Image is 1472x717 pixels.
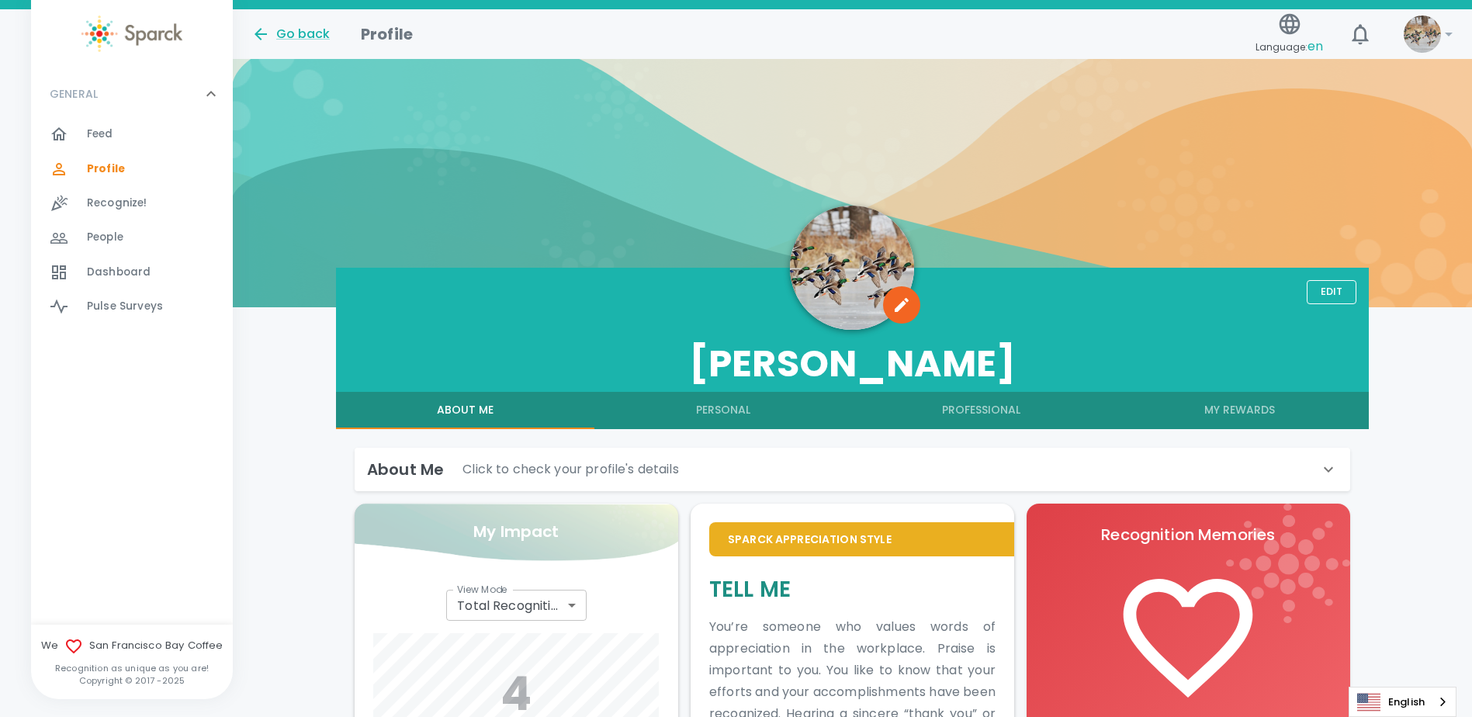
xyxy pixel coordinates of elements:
[457,583,507,596] label: View Mode
[31,220,233,255] a: People
[1110,392,1369,429] button: My Rewards
[31,674,233,687] p: Copyright © 2017 - 2025
[336,342,1369,386] h3: [PERSON_NAME]
[336,392,1369,429] div: full width tabs
[1404,16,1441,53] img: Picture of Jason
[31,662,233,674] p: Recognition as unique as you are!
[1256,36,1323,57] span: Language:
[1226,504,1350,623] img: logo
[852,392,1110,429] button: Professional
[31,289,233,324] a: Pulse Surveys
[251,25,330,43] button: Go back
[355,448,1350,491] div: About MeClick to check your profile's details
[1045,522,1332,547] p: Recognition Memories
[87,161,125,177] span: Profile
[31,117,233,330] div: GENERAL
[87,230,123,245] span: People
[1349,688,1456,716] a: English
[31,71,233,117] div: GENERAL
[1307,280,1356,304] button: Edit
[87,196,147,211] span: Recognize!
[709,575,996,604] h5: Tell Me
[594,392,853,429] button: Personal
[81,16,182,52] img: Sparck logo
[1249,7,1329,62] button: Language:en
[31,16,233,52] a: Sparck logo
[31,255,233,289] a: Dashboard
[367,457,444,482] h6: About Me
[446,590,586,621] div: Total Recognitions
[87,265,151,280] span: Dashboard
[462,460,679,479] p: Click to check your profile's details
[361,22,413,47] h1: Profile
[31,152,233,186] a: Profile
[31,117,233,151] a: Feed
[790,206,914,330] img: Picture of Jason Victorino
[1349,687,1456,717] aside: Language selected: English
[1307,37,1323,55] span: en
[473,519,559,544] p: My Impact
[728,532,996,547] p: Sparck Appreciation Style
[87,126,113,142] span: Feed
[31,637,233,656] span: We San Francisco Bay Coffee
[50,86,98,102] p: GENERAL
[1349,687,1456,717] div: Language
[336,392,594,429] button: About Me
[31,186,233,220] a: Recognize!
[87,299,163,314] span: Pulse Surveys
